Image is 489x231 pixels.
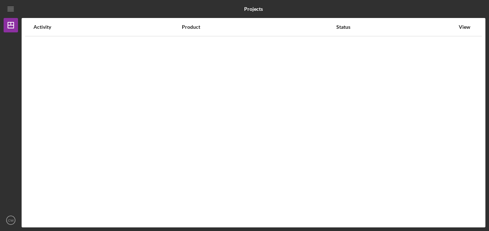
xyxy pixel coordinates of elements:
[4,213,18,227] button: CW
[244,6,263,12] b: Projects
[33,24,181,30] div: Activity
[456,24,474,30] div: View
[182,24,335,30] div: Product
[8,218,14,222] text: CW
[336,24,455,30] div: Status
